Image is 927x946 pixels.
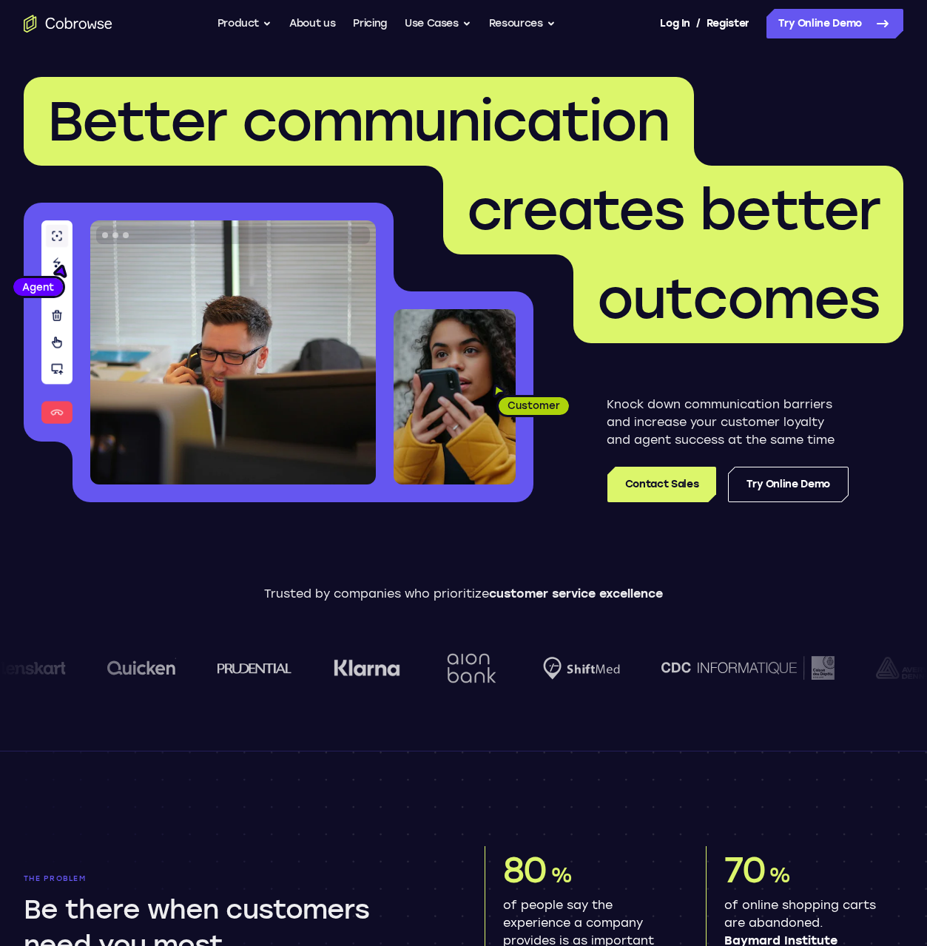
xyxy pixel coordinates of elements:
p: The problem [24,874,443,883]
button: Use Cases [405,9,471,38]
button: Product [218,9,272,38]
span: % [550,862,572,888]
span: outcomes [597,266,880,332]
p: Knock down communication barriers and increase your customer loyalty and agent success at the sam... [607,396,849,449]
span: 70 [724,848,766,891]
img: A customer holding their phone [394,309,516,484]
a: Pricing [353,9,387,38]
a: Try Online Demo [728,467,849,502]
img: CDC Informatique [656,656,829,679]
span: Better communication [47,88,670,155]
span: creates better [467,177,880,243]
button: Resources [489,9,556,38]
img: prudential [212,662,287,674]
img: Klarna [328,659,395,677]
a: Contact Sales [607,467,716,502]
img: Aion Bank [436,638,496,698]
span: % [769,862,790,888]
a: About us [289,9,335,38]
img: A customer support agent talking on the phone [90,220,376,484]
a: Go to the home page [24,15,112,33]
span: customer service excellence [489,587,663,601]
span: 80 [503,848,547,891]
img: Shiftmed [538,657,615,680]
span: / [696,15,701,33]
a: Try Online Demo [766,9,903,38]
a: Register [707,9,749,38]
a: Log In [660,9,690,38]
